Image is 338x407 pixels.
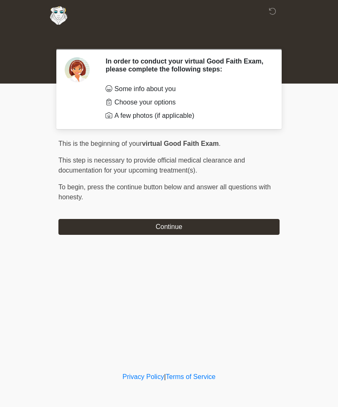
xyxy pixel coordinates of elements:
span: . [219,140,220,147]
h1: ‎ ‎ ‎ ‎ [52,30,286,46]
h2: In order to conduct your virtual Good Faith Exam, please complete the following steps: [106,57,267,73]
span: This step is necessary to provide official medical clearance and documentation for your upcoming ... [58,157,245,174]
strong: virtual Good Faith Exam [142,140,219,147]
span: press the continue button below and answer all questions with honesty. [58,183,271,201]
li: A few photos (if applicable) [106,111,267,121]
span: This is the beginning of your [58,140,142,147]
li: Choose your options [106,97,267,107]
img: Agent Avatar [65,57,90,82]
a: Terms of Service [166,373,215,380]
button: Continue [58,219,280,235]
a: | [164,373,166,380]
span: To begin, [58,183,87,191]
img: Aesthetically Yours Wellness Spa Logo [50,6,67,25]
a: Privacy Policy [123,373,164,380]
li: Some info about you [106,84,267,94]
